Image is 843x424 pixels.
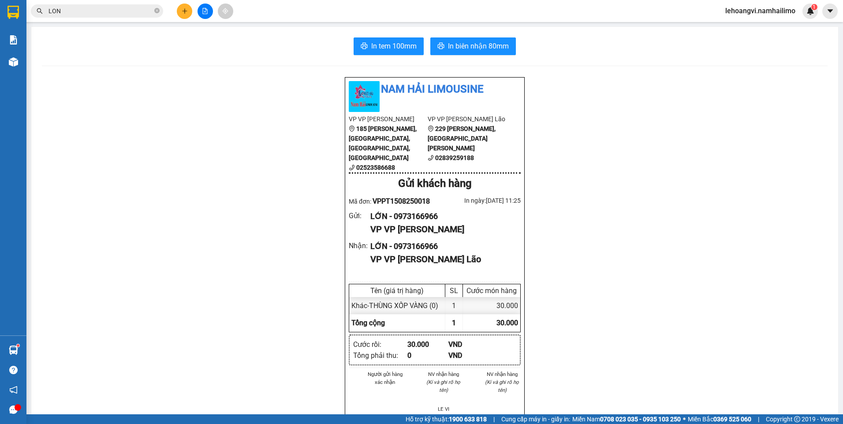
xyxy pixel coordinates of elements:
[718,5,802,16] span: lehoangvi.namhailimo
[428,114,507,124] li: VP VP [PERSON_NAME] Lão
[465,286,518,295] div: Cước món hàng
[222,8,228,14] span: aim
[448,350,489,361] div: VND
[493,414,495,424] span: |
[437,42,444,51] span: printer
[349,240,370,251] div: Nhận :
[353,350,407,361] div: Tổng phải thu :
[448,286,460,295] div: SL
[37,8,43,14] span: search
[794,416,800,422] span: copyright
[9,386,18,394] span: notification
[177,4,192,19] button: plus
[501,414,570,424] span: Cung cấp máy in - giấy in:
[202,8,208,14] span: file-add
[371,41,417,52] span: In tem 100mm
[452,319,456,327] span: 1
[600,416,681,423] strong: 0708 023 035 - 0935 103 250
[463,297,520,314] div: 30.000
[9,366,18,374] span: question-circle
[448,339,489,350] div: VND
[758,414,759,424] span: |
[9,57,18,67] img: warehouse-icon
[428,126,434,132] span: environment
[683,417,686,421] span: ⚪️
[154,8,160,13] span: close-circle
[9,346,18,355] img: warehouse-icon
[813,4,816,10] span: 1
[9,405,18,414] span: message
[9,35,18,45] img: solution-icon
[349,126,355,132] span: environment
[349,114,428,124] li: VP VP [PERSON_NAME]
[448,41,509,52] span: In biên nhận 80mm
[354,37,424,55] button: printerIn tem 100mm
[349,125,417,161] b: 185 [PERSON_NAME], [GEOGRAPHIC_DATA], [GEOGRAPHIC_DATA], [GEOGRAPHIC_DATA]
[373,197,430,205] span: VPPT1508250018
[198,4,213,19] button: file-add
[428,155,434,161] span: phone
[351,319,385,327] span: Tổng cộng
[349,210,370,221] div: Gửi :
[822,4,838,19] button: caret-down
[425,405,463,413] li: LE VI
[449,416,487,423] strong: 1900 633 818
[353,339,407,350] div: Cước rồi :
[182,8,188,14] span: plus
[406,414,487,424] span: Hỗ trợ kỹ thuật:
[370,210,514,223] div: LỚN - 0973166966
[7,6,19,19] img: logo-vxr
[370,223,514,236] div: VP VP [PERSON_NAME]
[430,37,516,55] button: printerIn biên nhận 80mm
[688,414,751,424] span: Miền Bắc
[572,414,681,424] span: Miền Nam
[826,7,834,15] span: caret-down
[154,7,160,15] span: close-circle
[428,125,496,152] b: 229 [PERSON_NAME], [GEOGRAPHIC_DATA][PERSON_NAME]
[349,81,380,112] img: logo.jpg
[218,4,233,19] button: aim
[496,319,518,327] span: 30.000
[356,164,395,171] b: 02523586688
[407,339,448,350] div: 30.000
[485,379,519,393] i: (Kí và ghi rõ họ tên)
[48,6,153,16] input: Tìm tên, số ĐT hoặc mã đơn
[426,379,460,393] i: (Kí và ghi rõ họ tên)
[425,370,463,378] li: NV nhận hàng
[445,297,463,314] div: 1
[435,154,474,161] b: 02839259188
[351,301,438,310] span: Khác - THÙNG XỐP VÀNG (0)
[370,240,514,253] div: LỚN - 0973166966
[17,344,19,347] sup: 1
[811,4,817,10] sup: 1
[370,253,514,266] div: VP VP [PERSON_NAME] Lão
[806,7,814,15] img: icon-new-feature
[351,286,443,295] div: Tên (giá trị hàng)
[713,416,751,423] strong: 0369 525 060
[349,196,435,207] div: Mã đơn:
[435,196,521,205] div: In ngày: [DATE] 11:25
[349,81,521,98] li: Nam Hải Limousine
[366,370,404,386] li: Người gửi hàng xác nhận
[483,370,521,378] li: NV nhận hàng
[407,350,448,361] div: 0
[349,164,355,171] span: phone
[349,175,521,192] div: Gửi khách hàng
[361,42,368,51] span: printer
